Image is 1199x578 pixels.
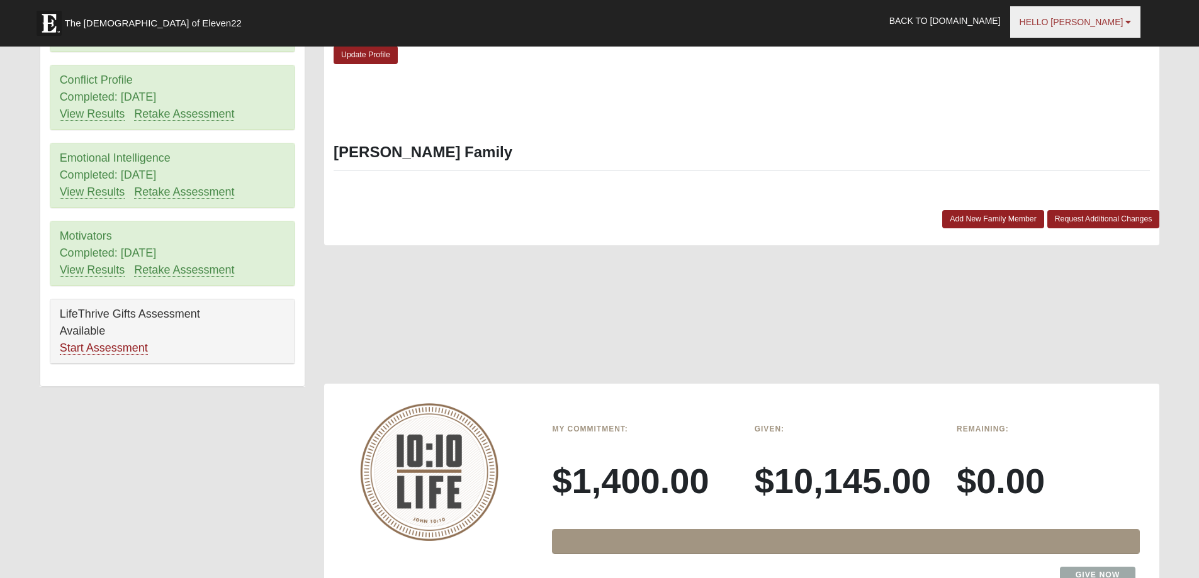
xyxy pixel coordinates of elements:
h6: Given: [755,425,938,433]
span: Hello [PERSON_NAME] [1020,17,1123,27]
a: Request Additional Changes [1047,210,1160,228]
div: LifeThrive Gifts Assessment Available [50,299,295,364]
h3: [PERSON_NAME] Family [334,143,1150,162]
a: Retake Assessment [134,186,234,199]
a: View Results [60,108,125,121]
h3: $1,400.00 [552,460,735,502]
img: 10-10-Life-logo-round-no-scripture.png [360,403,498,541]
a: Start Assessment [60,342,148,355]
h6: My Commitment: [552,425,735,433]
a: Hello [PERSON_NAME] [1010,6,1141,38]
a: Add New Family Member [942,210,1044,228]
a: View Results [60,264,125,277]
a: Retake Assessment [134,108,234,121]
a: The [DEMOGRAPHIC_DATA] of Eleven22 [30,4,282,36]
a: View Results [60,186,125,199]
h3: $10,145.00 [755,460,938,502]
a: Retake Assessment [134,264,234,277]
div: Conflict Profile Completed: [DATE] [50,65,295,130]
div: Motivators Completed: [DATE] [50,221,295,286]
img: Eleven22 logo [37,11,62,36]
span: The [DEMOGRAPHIC_DATA] of Eleven22 [65,17,242,30]
h6: Remaining: [957,425,1140,433]
h3: $0.00 [957,460,1140,502]
a: Back to [DOMAIN_NAME] [880,5,1010,36]
div: Emotional Intelligence Completed: [DATE] [50,143,295,208]
a: Update Profile [334,46,398,64]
